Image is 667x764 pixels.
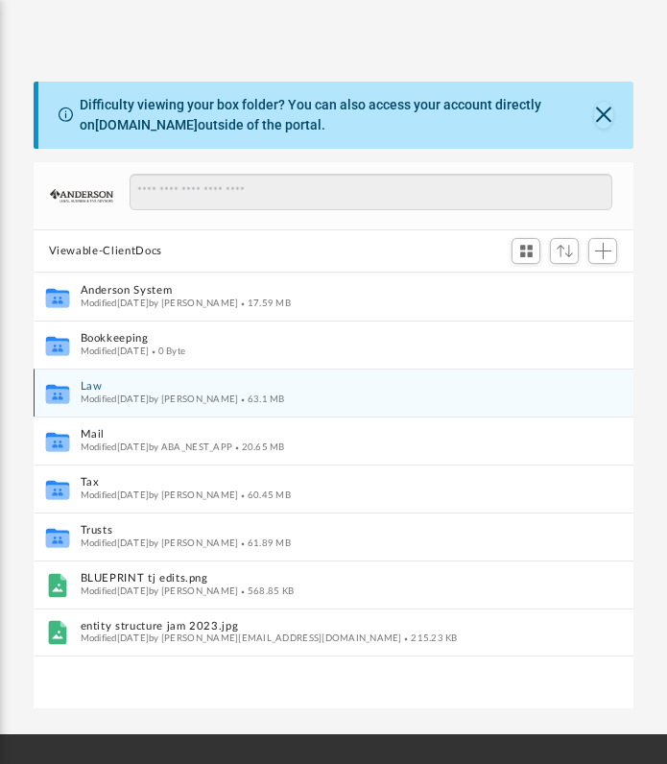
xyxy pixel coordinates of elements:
[80,633,401,643] span: Modified [DATE] by [PERSON_NAME][EMAIL_ADDRESS][DOMAIN_NAME]
[80,381,561,394] button: Law
[402,633,458,643] span: 215.23 KB
[80,477,561,489] button: Tax
[130,174,612,210] input: Search files and folders
[238,298,291,308] span: 17.59 MB
[512,238,540,265] button: Switch to Grid View
[34,273,634,709] div: grid
[588,238,617,265] button: Add
[80,586,238,596] span: Modified [DATE] by [PERSON_NAME]
[80,620,561,633] button: entity structure jam 2023.jpg
[80,442,232,452] span: Modified [DATE] by ABA_NEST_APP
[49,243,162,260] button: Viewable-ClientDocs
[80,394,238,404] span: Modified [DATE] by [PERSON_NAME]
[80,346,149,356] span: Modified [DATE]
[80,490,238,500] span: Modified [DATE] by [PERSON_NAME]
[80,538,238,548] span: Modified [DATE] by [PERSON_NAME]
[80,429,561,442] button: Mail
[80,333,561,346] button: Bookkeeping
[80,298,238,308] span: Modified [DATE] by [PERSON_NAME]
[550,238,579,264] button: Sort
[80,95,594,135] div: Difficulty viewing your box folder? You can also access your account directly on outside of the p...
[594,102,613,129] button: Close
[238,538,291,548] span: 61.89 MB
[95,117,198,132] a: [DOMAIN_NAME]
[232,442,285,452] span: 20.65 MB
[238,394,284,404] span: 63.1 MB
[80,573,561,585] button: BLUEPRINT tj edits.png
[149,346,185,356] span: 0 Byte
[238,490,291,500] span: 60.45 MB
[80,525,561,537] button: Trusts
[80,285,561,298] button: Anderson System
[238,586,294,596] span: 568.85 KB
